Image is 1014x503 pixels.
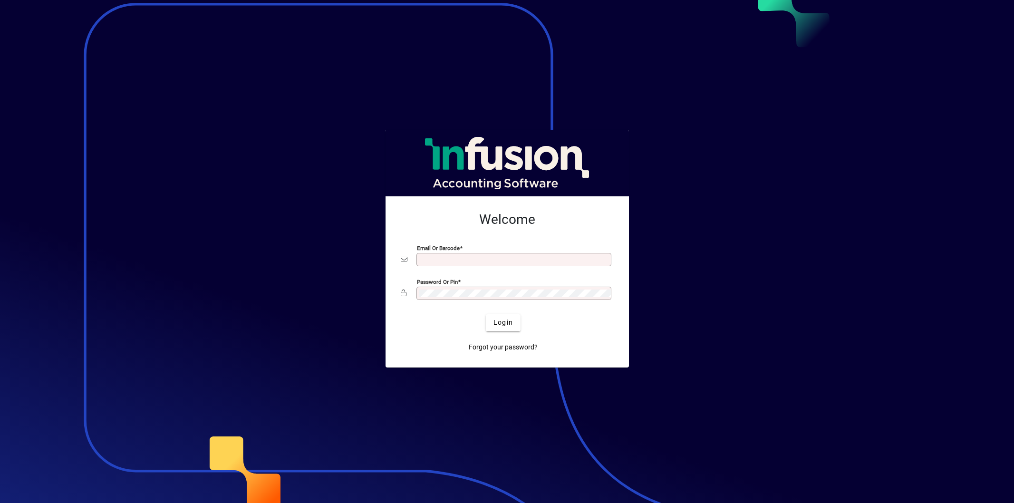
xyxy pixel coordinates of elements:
[417,244,460,251] mat-label: Email or Barcode
[486,314,521,331] button: Login
[417,278,458,285] mat-label: Password or Pin
[469,342,538,352] span: Forgot your password?
[401,212,614,228] h2: Welcome
[465,339,541,356] a: Forgot your password?
[493,318,513,328] span: Login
